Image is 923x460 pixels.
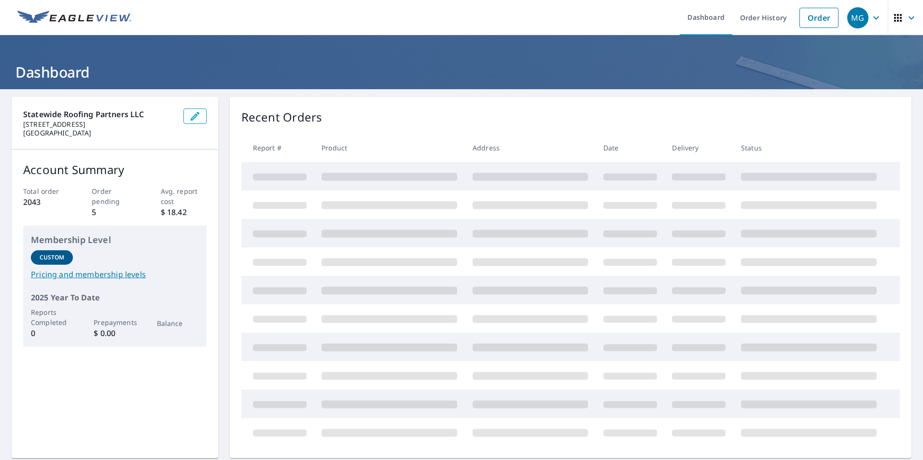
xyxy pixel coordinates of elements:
p: 5 [92,206,138,218]
p: Order pending [92,186,138,206]
h1: Dashboard [12,62,911,82]
p: $ 0.00 [94,327,136,339]
p: Recent Orders [241,108,322,126]
p: Avg. report cost [161,186,207,206]
a: Pricing and membership levels [31,269,199,280]
th: Delivery [664,134,733,162]
th: Product [314,134,465,162]
p: 2025 Year To Date [31,292,199,303]
p: $ 18.42 [161,206,207,218]
img: EV Logo [17,11,131,25]
p: Total order [23,186,69,196]
th: Status [733,134,884,162]
th: Report # [241,134,314,162]
p: 2043 [23,196,69,208]
p: Reports Completed [31,307,73,327]
p: [GEOGRAPHIC_DATA] [23,129,176,137]
div: MG [847,7,868,28]
th: Address [465,134,596,162]
p: Prepayments [94,317,136,327]
p: Custom [40,253,65,262]
p: [STREET_ADDRESS] [23,120,176,129]
th: Date [596,134,665,162]
a: Order [799,8,839,28]
p: Balance [157,318,199,328]
p: Account Summary [23,161,207,178]
p: Statewide Roofing Partners LLC [23,108,176,120]
p: 0 [31,327,73,339]
p: Membership Level [31,233,199,246]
